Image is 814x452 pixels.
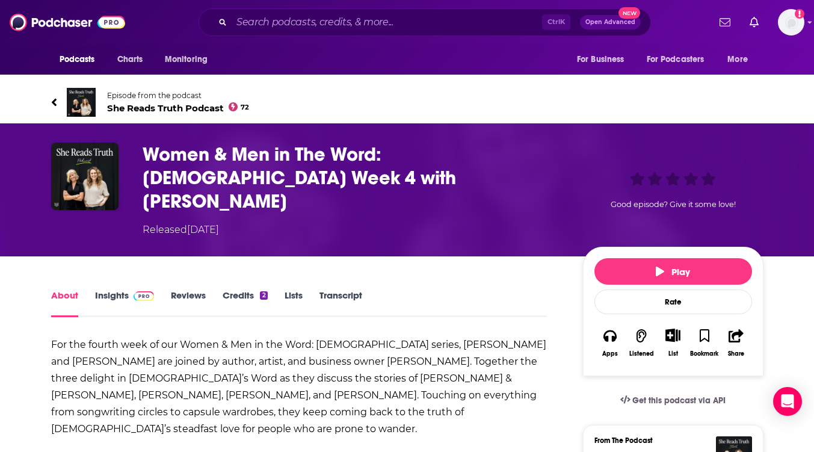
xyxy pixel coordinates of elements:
[594,436,742,445] h3: From The Podcast
[171,289,206,317] a: Reviews
[542,14,570,30] span: Ctrl K
[569,48,640,71] button: open menu
[611,200,736,209] span: Good episode? Give it some love!
[585,19,635,25] span: Open Advanced
[107,91,250,100] span: Episode from the podcast
[10,11,125,34] img: Podchaser - Follow, Share and Rate Podcasts
[51,88,763,117] a: She Reads Truth PodcastEpisode from the podcastShe Reads Truth Podcast72
[117,51,143,68] span: Charts
[156,48,223,71] button: open menu
[241,105,249,110] span: 72
[715,12,735,33] a: Show notifications dropdown
[51,289,78,317] a: About
[143,223,219,237] div: Released [DATE]
[51,339,546,435] b: For the fourth week of our Women & Men in the Word: [DEMOGRAPHIC_DATA] series, [PERSON_NAME] and ...
[51,143,119,210] img: Women & Men in The Word: New Testament Week 4 with Ruth Chou Simmons
[95,289,155,317] a: InsightsPodchaser Pro
[594,289,752,314] div: Rate
[577,51,624,68] span: For Business
[107,102,250,114] span: She Reads Truth Podcast
[580,15,641,29] button: Open AdvancedNew
[632,395,726,406] span: Get this podcast via API
[745,12,763,33] a: Show notifications dropdown
[778,9,804,36] img: User Profile
[223,289,267,317] a: Credits2
[690,350,718,358] div: Bookmark
[639,48,722,71] button: open menu
[109,48,150,71] a: Charts
[199,8,651,36] div: Search podcasts, credits, & more...
[719,48,763,71] button: open menu
[611,386,736,415] a: Get this podcast via API
[319,289,362,317] a: Transcript
[773,387,802,416] div: Open Intercom Messenger
[134,291,155,301] img: Podchaser Pro
[618,7,640,19] span: New
[720,321,751,365] button: Share
[143,143,564,213] h1: Women & Men in The Word: New Testament Week 4 with Ruth Chou Simmons
[795,9,804,19] svg: Add a profile image
[668,350,678,358] div: List
[778,9,804,36] span: Logged in as Andrea1206
[260,291,267,300] div: 2
[728,350,744,358] div: Share
[232,13,542,32] input: Search podcasts, credits, & more...
[67,88,96,117] img: She Reads Truth Podcast
[51,48,111,71] button: open menu
[689,321,720,365] button: Bookmark
[657,321,688,365] div: Show More ButtonList
[661,329,685,342] button: Show More Button
[602,350,618,358] div: Apps
[778,9,804,36] button: Show profile menu
[60,51,95,68] span: Podcasts
[629,350,654,358] div: Listened
[165,51,208,68] span: Monitoring
[594,321,626,365] button: Apps
[727,51,748,68] span: More
[626,321,657,365] button: Listened
[656,266,690,277] span: Play
[594,258,752,285] button: Play
[647,51,705,68] span: For Podcasters
[285,289,303,317] a: Lists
